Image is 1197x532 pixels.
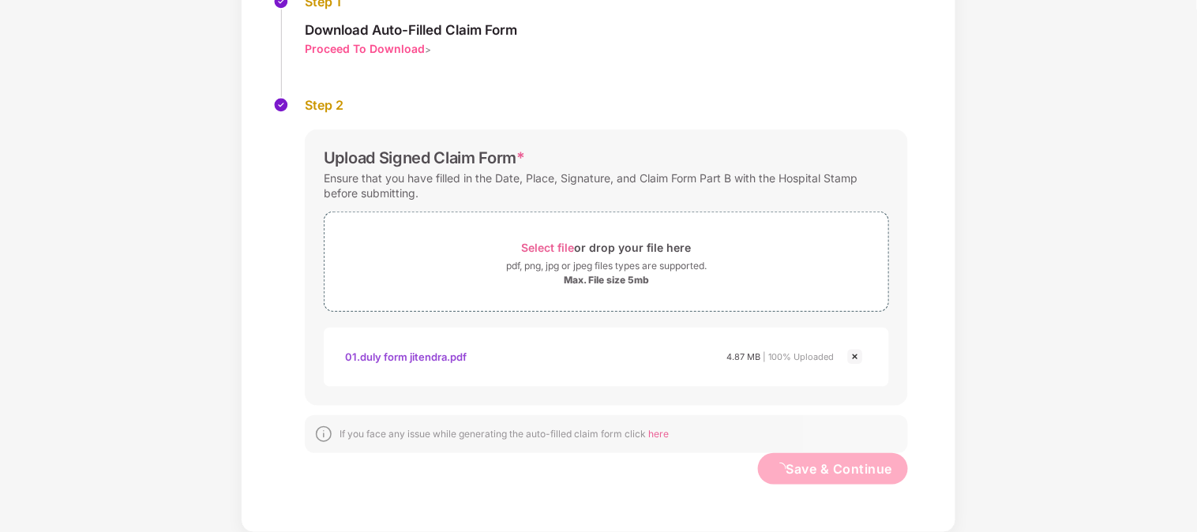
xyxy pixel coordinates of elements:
div: Max. File size 5mb [564,274,649,287]
div: Ensure that you have filled in the Date, Place, Signature, and Claim Form Part B with the Hospita... [324,167,889,204]
div: Upload Signed Claim Form [324,148,525,167]
div: If you face any issue while generating the auto-filled claim form click [340,428,669,440]
span: Select fileor drop your file herepdf, png, jpg or jpeg files types are supported.Max. File size 5mb [325,224,888,299]
div: or drop your file here [522,237,692,258]
div: 01.duly form jitendra.pdf [345,343,467,370]
img: svg+xml;base64,PHN2ZyBpZD0iSW5mb18tXzMyeDMyIiBkYXRhLW5hbWU9IkluZm8gLSAzMngzMiIgeG1sbnM9Imh0dHA6Ly... [314,425,333,444]
div: pdf, png, jpg or jpeg files types are supported. [506,258,707,274]
button: loadingSave & Continue [758,453,909,485]
img: svg+xml;base64,PHN2ZyBpZD0iU3RlcC1Eb25lLTMyeDMyIiB4bWxucz0iaHR0cDovL3d3dy53My5vcmcvMjAwMC9zdmciIH... [273,97,289,113]
span: Select file [522,241,575,254]
span: | 100% Uploaded [764,351,835,362]
span: > [425,43,431,55]
div: Download Auto-Filled Claim Form [305,21,517,39]
div: Proceed To Download [305,41,425,56]
span: 4.87 MB [727,351,761,362]
div: Step 2 [305,97,908,114]
span: here [648,428,669,440]
img: svg+xml;base64,PHN2ZyBpZD0iQ3Jvc3MtMjR4MjQiIHhtbG5zPSJodHRwOi8vd3d3LnczLm9yZy8yMDAwL3N2ZyIgd2lkdG... [846,347,865,366]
